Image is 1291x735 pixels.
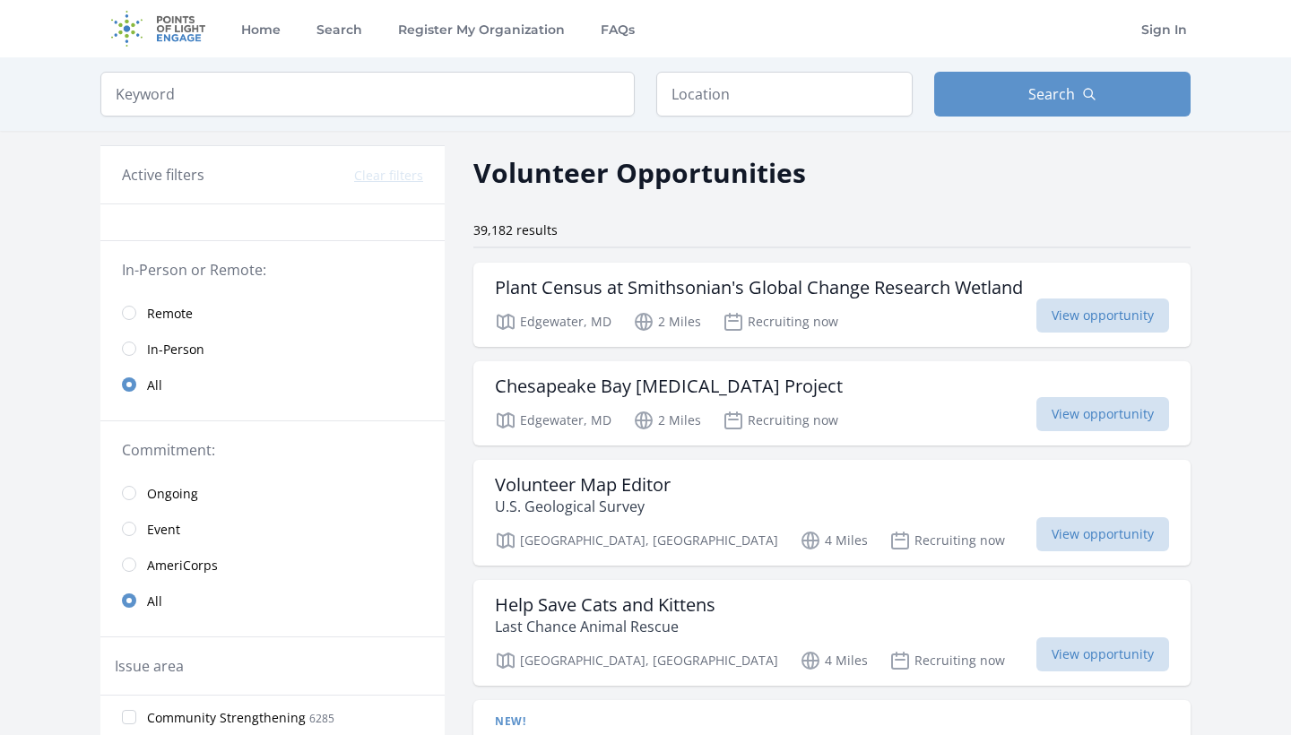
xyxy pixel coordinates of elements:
button: Search [934,72,1191,117]
legend: In-Person or Remote: [122,259,423,281]
p: Recruiting now [723,410,838,431]
h3: Chesapeake Bay [MEDICAL_DATA] Project [495,376,843,397]
a: In-Person [100,331,445,367]
a: Help Save Cats and Kittens Last Chance Animal Rescue [GEOGRAPHIC_DATA], [GEOGRAPHIC_DATA] 4 Miles... [473,580,1191,686]
a: Chesapeake Bay [MEDICAL_DATA] Project Edgewater, MD 2 Miles Recruiting now View opportunity [473,361,1191,445]
a: Remote [100,295,445,331]
span: 39,182 results [473,221,558,238]
legend: Issue area [115,655,184,677]
span: View opportunity [1036,397,1169,431]
a: Ongoing [100,475,445,511]
p: [GEOGRAPHIC_DATA], [GEOGRAPHIC_DATA] [495,650,778,671]
span: In-Person [147,341,204,359]
h3: Help Save Cats and Kittens [495,594,715,616]
span: Event [147,521,180,539]
input: Location [656,72,913,117]
p: [GEOGRAPHIC_DATA], [GEOGRAPHIC_DATA] [495,530,778,551]
span: AmeriCorps [147,557,218,575]
span: View opportunity [1036,517,1169,551]
legend: Commitment: [122,439,423,461]
a: Plant Census at Smithsonian's Global Change Research Wetland Edgewater, MD 2 Miles Recruiting now... [473,263,1191,347]
span: Search [1028,83,1075,105]
p: Recruiting now [723,311,838,333]
p: 4 Miles [800,650,868,671]
a: AmeriCorps [100,547,445,583]
p: 2 Miles [633,311,701,333]
input: Community Strengthening 6285 [122,710,136,724]
p: Recruiting now [889,650,1005,671]
p: U.S. Geological Survey [495,496,671,517]
span: All [147,592,162,610]
span: New! [495,714,525,729]
span: Ongoing [147,485,198,503]
p: 4 Miles [800,530,868,551]
p: 2 Miles [633,410,701,431]
span: All [147,376,162,394]
h2: Volunteer Opportunities [473,152,806,193]
span: 6285 [309,711,334,726]
p: Recruiting now [889,530,1005,551]
p: Edgewater, MD [495,311,611,333]
span: Remote [147,305,193,323]
span: View opportunity [1036,298,1169,333]
button: Clear filters [354,167,423,185]
span: Community Strengthening [147,709,306,727]
h3: Active filters [122,164,204,186]
a: Event [100,511,445,547]
span: View opportunity [1036,637,1169,671]
p: Edgewater, MD [495,410,611,431]
h3: Plant Census at Smithsonian's Global Change Research Wetland [495,277,1023,298]
a: All [100,367,445,402]
a: All [100,583,445,618]
a: Volunteer Map Editor U.S. Geological Survey [GEOGRAPHIC_DATA], [GEOGRAPHIC_DATA] 4 Miles Recruiti... [473,460,1191,566]
input: Keyword [100,72,635,117]
p: Last Chance Animal Rescue [495,616,715,637]
h3: Volunteer Map Editor [495,474,671,496]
